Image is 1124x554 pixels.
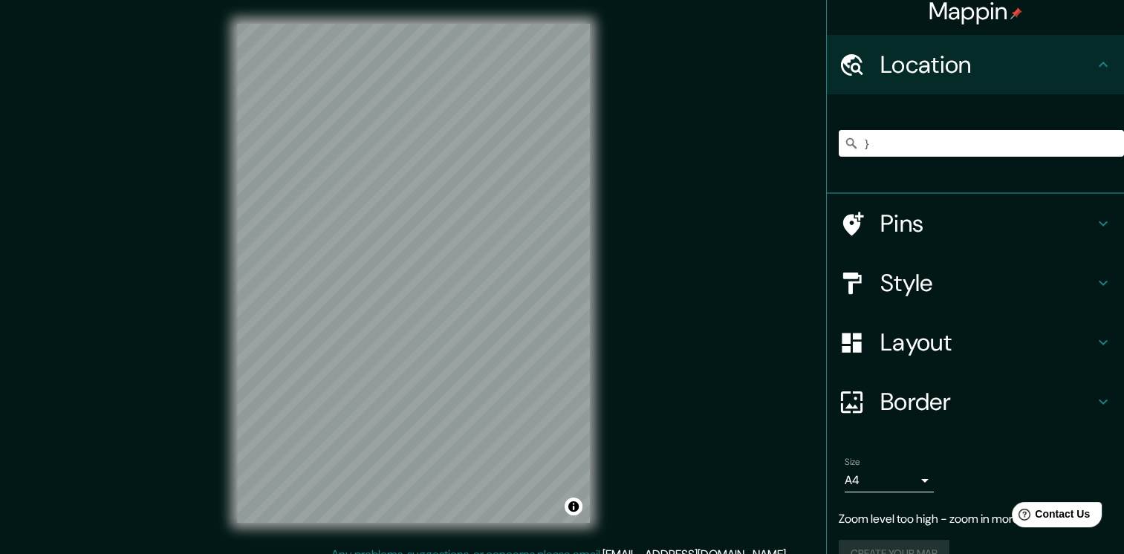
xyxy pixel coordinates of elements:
img: pin-icon.png [1010,7,1022,19]
canvas: Map [237,24,590,523]
div: Border [827,372,1124,431]
div: Pins [827,194,1124,253]
iframe: Help widget launcher [992,496,1108,538]
div: A4 [845,469,934,492]
div: Location [827,35,1124,94]
div: Style [827,253,1124,313]
div: Layout [827,313,1124,372]
button: Toggle attribution [565,498,582,515]
label: Size [845,456,860,469]
p: Zoom level too high - zoom in more [839,510,1112,528]
input: Pick your city or area [839,130,1124,157]
h4: Pins [880,209,1094,238]
h4: Location [880,50,1094,79]
h4: Style [880,268,1094,298]
h4: Layout [880,327,1094,357]
h4: Border [880,387,1094,417]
